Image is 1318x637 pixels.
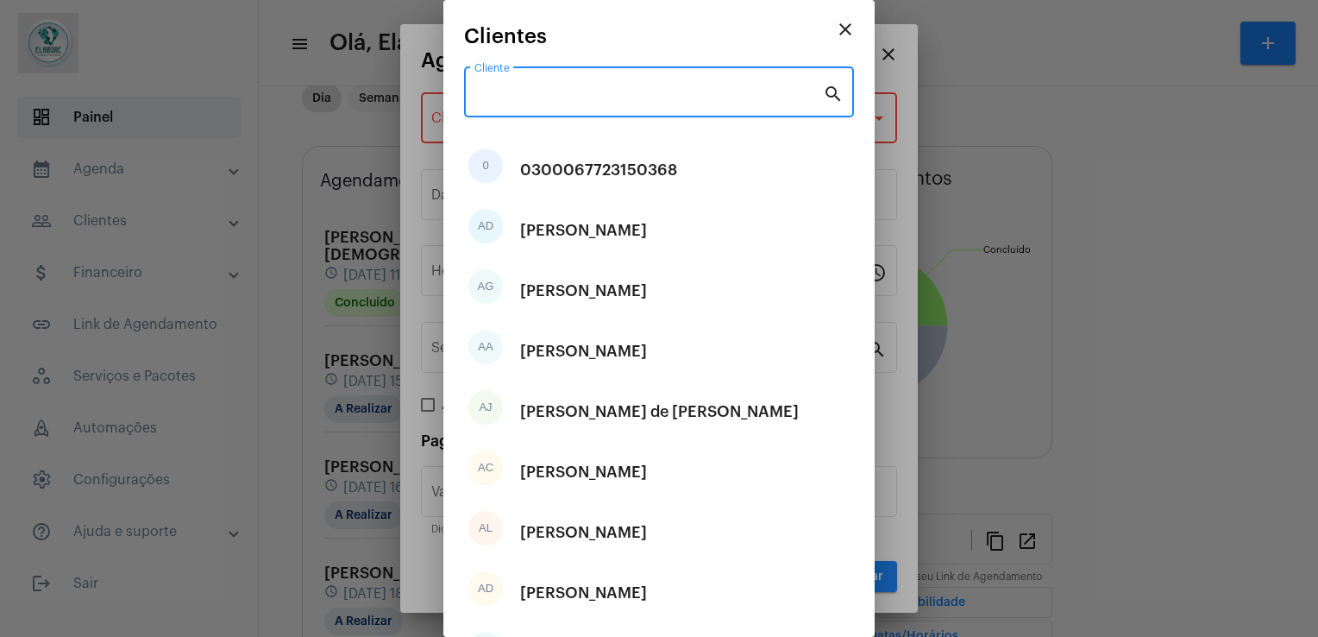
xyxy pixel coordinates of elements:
div: [PERSON_NAME] [520,265,647,317]
div: AD [468,209,503,243]
div: [PERSON_NAME] [520,507,647,558]
input: Pesquisar cliente [474,88,823,104]
span: Clientes [464,25,547,47]
div: [PERSON_NAME] [520,567,647,619]
div: [PERSON_NAME] [520,325,647,377]
div: AA [468,330,503,364]
div: AL [468,511,503,546]
div: 0 [468,148,503,183]
div: AJ [468,390,503,425]
div: [PERSON_NAME] [520,446,647,498]
div: AG [468,269,503,304]
mat-icon: close [835,19,856,40]
mat-icon: search [823,83,844,104]
div: [PERSON_NAME] de [PERSON_NAME] [520,386,799,438]
div: [PERSON_NAME] [520,205,647,256]
div: AD [468,571,503,606]
div: AC [468,451,503,485]
div: 0300067723150368 [520,144,677,196]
